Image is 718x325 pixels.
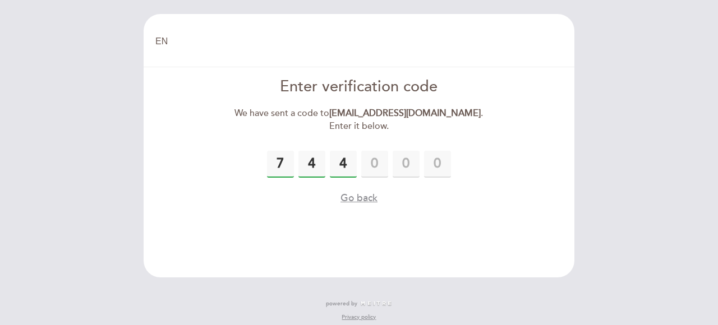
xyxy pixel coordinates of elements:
input: 0 [298,151,325,178]
div: Enter verification code [231,76,488,98]
span: powered by [326,300,357,308]
img: MEITRE [360,301,392,307]
input: 0 [393,151,420,178]
button: Go back [340,191,378,205]
strong: [EMAIL_ADDRESS][DOMAIN_NAME] [329,108,481,119]
div: We have sent a code to . Enter it below. [231,107,488,133]
input: 0 [267,151,294,178]
input: 0 [424,151,451,178]
a: powered by [326,300,392,308]
a: Privacy policy [342,313,376,321]
input: 0 [361,151,388,178]
input: 0 [330,151,357,178]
